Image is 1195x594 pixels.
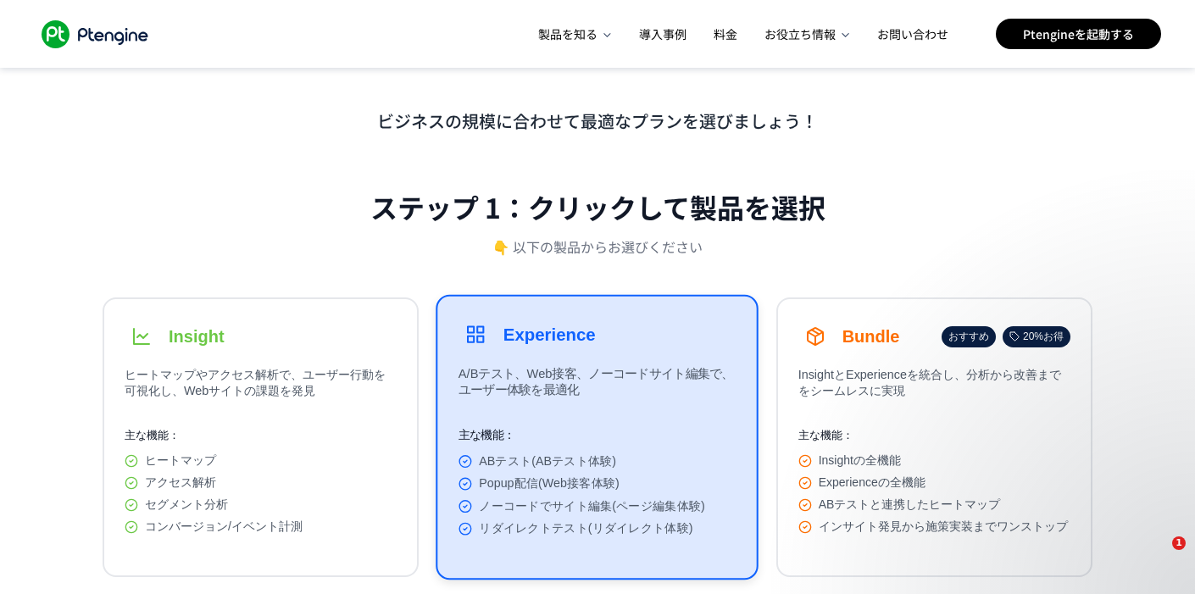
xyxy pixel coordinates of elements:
[436,295,759,580] button: ExperienceA/Bテスト、Web接客、ノーコードサイト編集で、ユーザー体験を最適化主な機能：ABテスト(ABテスト体験)Popup配信(Web接客体験)ノーコードでサイト編集(ページ編集...
[459,365,736,407] p: A/Bテスト、Web接客、ノーコードサイト編集で、ユーザー体験を最適化
[145,497,228,513] span: セグメント分析
[996,19,1161,49] a: Ptengineを起動する
[819,453,901,469] span: Insightの全機能
[125,367,397,408] p: ヒートマップやアクセス解析で、ユーザー行動を可視化し、Webサイトの課題を発見
[538,25,599,42] span: 製品を知る
[503,325,596,344] h3: Experience
[145,475,216,491] span: アクセス解析
[819,519,1068,535] span: インサイト発見から施策実装までワンストップ
[942,326,996,347] div: おすすめ
[480,453,617,469] span: ABテスト(ABテスト体験)
[798,367,1070,408] p: InsightとExperienceを統合し、分析から改善までをシームレスに実現
[480,521,693,536] span: リダイレクトテスト(リダイレクト体験)
[1003,326,1070,347] div: 20%お得
[842,327,900,347] h3: Bundle
[103,108,1092,133] p: ビジネスの規模に合わせて最適なプランを選びましょう！
[459,428,736,443] p: 主な機能：
[1172,536,1186,550] span: 1
[877,25,948,42] span: お問い合わせ
[145,519,303,535] span: コンバージョン/イベント計測
[776,297,1092,577] button: Bundleおすすめ20%お得InsightとExperienceを統合し、分析から改善までをシームレスに実現主な機能：Insightの全機能Experienceの全機能ABテストと連携したヒー...
[1137,536,1178,577] iframe: Intercom live chat
[764,25,837,42] span: お役立ち情報
[819,497,1001,513] span: ABテストと連携したヒートマップ
[145,453,216,469] span: ヒートマップ
[714,25,737,42] span: 料金
[819,475,925,491] span: Experienceの全機能
[125,428,397,443] p: 主な機能：
[480,476,620,491] span: Popup配信(Web接客体験)
[480,498,706,514] span: ノーコードでサイト編集(ページ編集体験)
[492,236,703,256] p: 👇 以下の製品からお選びください
[103,297,419,577] button: Insightヒートマップやアクセス解析で、ユーザー行動を可視化し、Webサイトの課題を発見主な機能：ヒートマップアクセス解析セグメント分析コンバージョン/イベント計測
[169,327,225,347] h3: Insight
[639,25,686,42] span: 導入事例
[370,187,825,226] h2: ステップ 1：クリックして製品を選択
[798,428,1070,443] p: 主な機能：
